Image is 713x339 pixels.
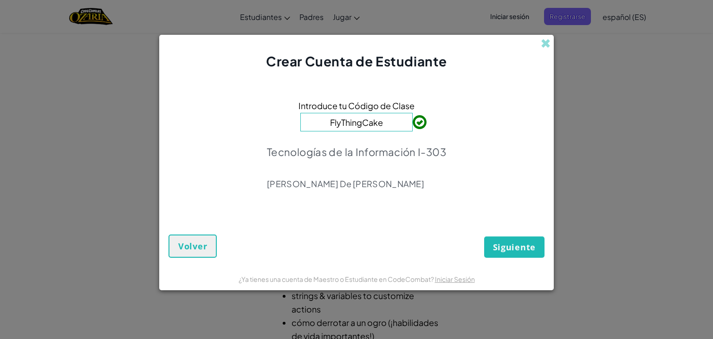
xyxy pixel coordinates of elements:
p: [PERSON_NAME] De [PERSON_NAME] [267,178,446,189]
button: Siguiente [484,236,544,258]
span: ¿Ya tienes una cuenta de Maestro o Estudiante en CodeCombat? [239,275,435,283]
button: Volver [169,235,217,258]
span: Siguiente [493,241,536,253]
p: Tecnologías de la Información I-303 [267,145,446,158]
a: Iniciar Sesión [435,275,475,283]
span: Volver [178,241,207,252]
span: Introduce tu Código de Clase [298,99,415,112]
span: Crear Cuenta de Estudiante [266,53,447,69]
